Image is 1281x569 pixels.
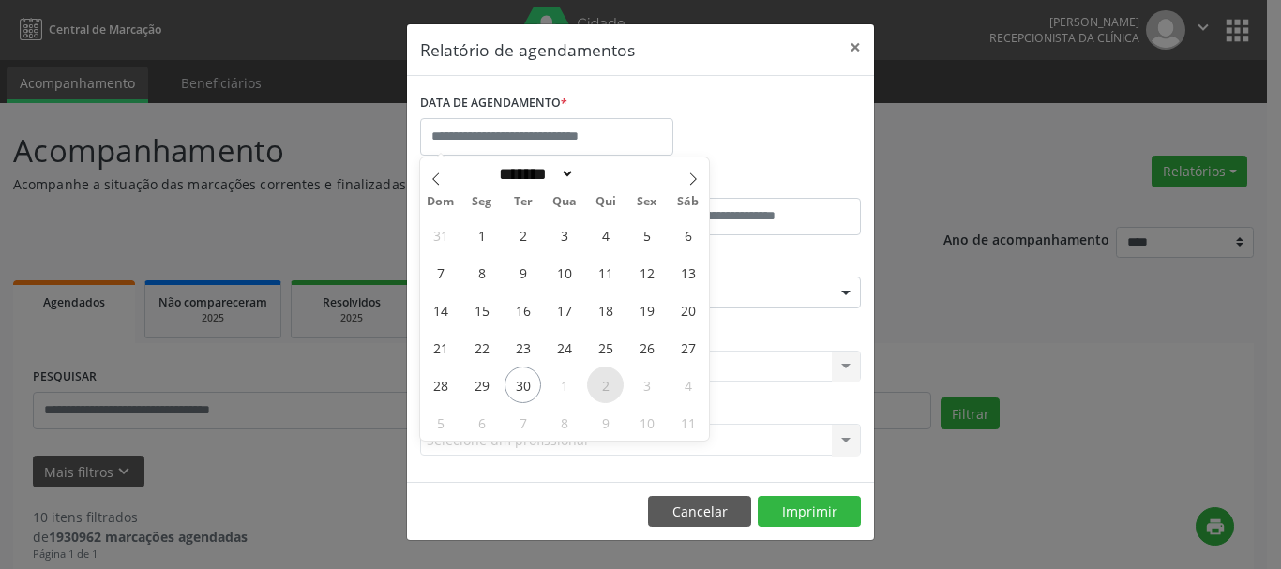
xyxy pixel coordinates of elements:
span: Setembro 23, 2025 [505,329,541,366]
button: Cancelar [648,496,751,528]
span: Outubro 9, 2025 [587,404,624,441]
span: Outubro 11, 2025 [670,404,706,441]
span: Setembro 19, 2025 [628,292,665,328]
span: Outubro 4, 2025 [670,367,706,403]
span: Setembro 1, 2025 [463,217,500,253]
span: Setembro 4, 2025 [587,217,624,253]
span: Setembro 16, 2025 [505,292,541,328]
span: Setembro 21, 2025 [422,329,459,366]
span: Seg [461,196,503,208]
span: Outubro 8, 2025 [546,404,582,441]
span: Outubro 3, 2025 [628,367,665,403]
span: Setembro 24, 2025 [546,329,582,366]
span: Qua [544,196,585,208]
span: Outubro 5, 2025 [422,404,459,441]
label: DATA DE AGENDAMENTO [420,89,567,118]
span: Setembro 6, 2025 [670,217,706,253]
span: Setembro 3, 2025 [546,217,582,253]
button: Imprimir [758,496,861,528]
span: Setembro 25, 2025 [587,329,624,366]
span: Setembro 17, 2025 [546,292,582,328]
span: Setembro 29, 2025 [463,367,500,403]
span: Setembro 8, 2025 [463,254,500,291]
span: Setembro 26, 2025 [628,329,665,366]
span: Setembro 20, 2025 [670,292,706,328]
span: Setembro 2, 2025 [505,217,541,253]
span: Setembro 11, 2025 [587,254,624,291]
label: ATÉ [645,169,861,198]
span: Setembro 12, 2025 [628,254,665,291]
span: Setembro 10, 2025 [546,254,582,291]
span: Setembro 27, 2025 [670,329,706,366]
button: Close [836,24,874,70]
span: Sáb [668,196,709,208]
span: Qui [585,196,626,208]
span: Setembro 9, 2025 [505,254,541,291]
span: Outubro 7, 2025 [505,404,541,441]
span: Outubro 10, 2025 [628,404,665,441]
span: Setembro 14, 2025 [422,292,459,328]
span: Setembro 7, 2025 [422,254,459,291]
span: Dom [420,196,461,208]
span: Outubro 2, 2025 [587,367,624,403]
span: Setembro 15, 2025 [463,292,500,328]
span: Setembro 5, 2025 [628,217,665,253]
select: Month [492,164,575,184]
span: Setembro 18, 2025 [587,292,624,328]
h5: Relatório de agendamentos [420,37,635,62]
span: Setembro 30, 2025 [505,367,541,403]
span: Sex [626,196,668,208]
span: Ter [503,196,544,208]
span: Outubro 1, 2025 [546,367,582,403]
input: Year [575,164,637,184]
span: Setembro 13, 2025 [670,254,706,291]
span: Agosto 31, 2025 [422,217,459,253]
span: Setembro 28, 2025 [422,367,459,403]
span: Setembro 22, 2025 [463,329,500,366]
span: Outubro 6, 2025 [463,404,500,441]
